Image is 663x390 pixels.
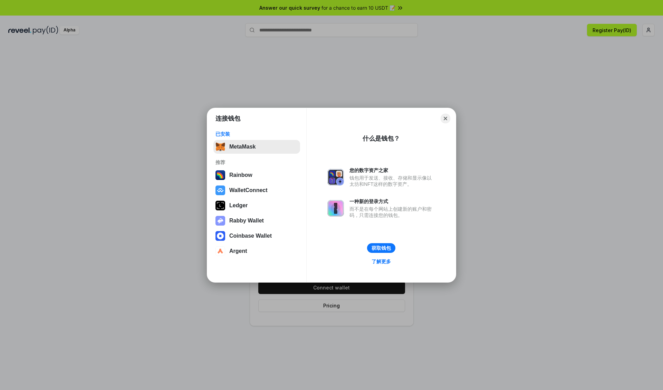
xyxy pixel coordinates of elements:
[215,201,225,210] img: svg+xml,%3Csvg%20xmlns%3D%22http%3A%2F%2Fwww.w3.org%2F2000%2Fsvg%22%20width%3D%2228%22%20height%3...
[213,229,300,243] button: Coinbase Wallet
[229,233,272,239] div: Coinbase Wallet
[229,202,248,209] div: Ledger
[229,172,252,178] div: Rainbow
[215,114,240,123] h1: 连接钱包
[349,167,435,173] div: 您的数字资产之家
[441,114,450,123] button: Close
[215,246,225,256] img: svg+xml,%3Csvg%20width%3D%2228%22%20height%3D%2228%22%20viewBox%3D%220%200%2028%2028%22%20fill%3D...
[349,198,435,204] div: 一种新的登录方式
[213,140,300,154] button: MetaMask
[372,258,391,265] div: 了解更多
[215,186,225,195] img: svg+xml,%3Csvg%20width%3D%2228%22%20height%3D%2228%22%20viewBox%3D%220%200%2028%2028%22%20fill%3D...
[349,175,435,187] div: 钱包用于发送、接收、存储和显示像以太坊和NFT这样的数字资产。
[367,257,395,266] a: 了解更多
[213,199,300,212] button: Ledger
[229,144,256,150] div: MetaMask
[213,183,300,197] button: WalletConnect
[215,131,298,137] div: 已安装
[213,214,300,228] button: Rabby Wallet
[327,200,344,217] img: svg+xml,%3Csvg%20xmlns%3D%22http%3A%2F%2Fwww.w3.org%2F2000%2Fsvg%22%20fill%3D%22none%22%20viewBox...
[229,248,247,254] div: Argent
[229,187,268,193] div: WalletConnect
[372,245,391,251] div: 获取钱包
[367,243,395,253] button: 获取钱包
[213,168,300,182] button: Rainbow
[363,134,400,143] div: 什么是钱包？
[327,169,344,186] img: svg+xml,%3Csvg%20xmlns%3D%22http%3A%2F%2Fwww.w3.org%2F2000%2Fsvg%22%20fill%3D%22none%22%20viewBox...
[349,206,435,218] div: 而不是在每个网站上创建新的账户和密码，只需连接您的钱包。
[215,142,225,152] img: svg+xml,%3Csvg%20fill%3D%22none%22%20height%3D%2233%22%20viewBox%3D%220%200%2035%2033%22%20width%...
[229,218,264,224] div: Rabby Wallet
[215,216,225,226] img: svg+xml,%3Csvg%20xmlns%3D%22http%3A%2F%2Fwww.w3.org%2F2000%2Fsvg%22%20fill%3D%22none%22%20viewBox...
[213,244,300,258] button: Argent
[215,170,225,180] img: svg+xml,%3Csvg%20width%3D%22120%22%20height%3D%22120%22%20viewBox%3D%220%200%20120%20120%22%20fil...
[215,159,298,165] div: 推荐
[215,231,225,241] img: svg+xml,%3Csvg%20width%3D%2228%22%20height%3D%2228%22%20viewBox%3D%220%200%2028%2028%22%20fill%3D...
